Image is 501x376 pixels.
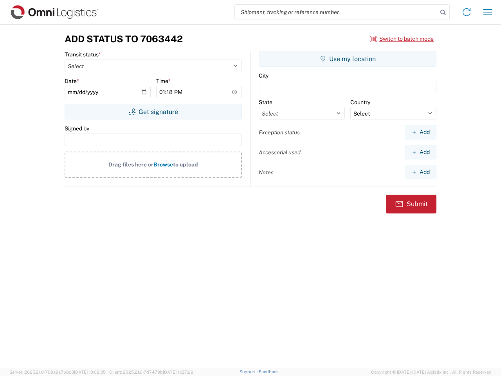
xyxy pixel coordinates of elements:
[173,161,198,168] span: to upload
[163,370,193,374] span: [DATE] 11:37:29
[74,370,106,374] span: [DATE] 10:09:35
[405,165,436,179] button: Add
[235,5,438,20] input: Shipment, tracking or reference number
[156,78,171,85] label: Time
[371,369,492,376] span: Copyright © [DATE]-[DATE] Agistix Inc., All Rights Reserved
[259,72,269,79] label: City
[108,161,153,168] span: Drag files here or
[259,169,274,176] label: Notes
[259,149,301,156] label: Accessorial used
[9,370,106,374] span: Server: 2025.21.0-769a9a7b8c3
[405,145,436,159] button: Add
[259,99,272,106] label: State
[65,125,89,132] label: Signed by
[259,51,436,67] button: Use my location
[153,161,173,168] span: Browse
[240,369,259,374] a: Support
[65,78,79,85] label: Date
[65,33,183,45] h3: Add Status to 7063442
[370,33,434,45] button: Switch to batch mode
[65,51,101,58] label: Transit status
[350,99,370,106] label: Country
[259,369,279,374] a: Feedback
[386,195,436,213] button: Submit
[405,125,436,139] button: Add
[109,370,193,374] span: Client: 2025.21.0-7d7479b
[65,104,242,119] button: Get signature
[259,129,300,136] label: Exception status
